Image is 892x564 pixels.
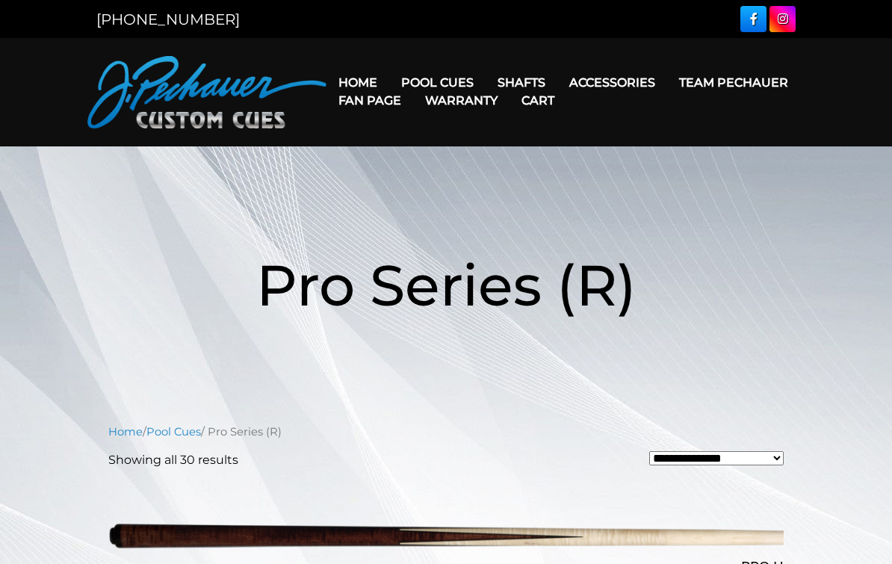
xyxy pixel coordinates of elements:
span: Pro Series (R) [256,250,637,320]
a: Pool Cues [146,425,201,439]
a: Fan Page [326,81,413,120]
a: Cart [510,81,566,120]
a: Pool Cues [389,63,486,102]
a: Team Pechauer [667,63,800,102]
a: [PHONE_NUMBER] [96,10,240,28]
a: Home [108,425,143,439]
p: Showing all 30 results [108,451,238,469]
select: Shop order [649,451,784,465]
a: Accessories [557,63,667,102]
a: Shafts [486,63,557,102]
nav: Breadcrumb [108,424,784,440]
a: Home [326,63,389,102]
img: Pechauer Custom Cues [87,56,326,128]
a: Warranty [413,81,510,120]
